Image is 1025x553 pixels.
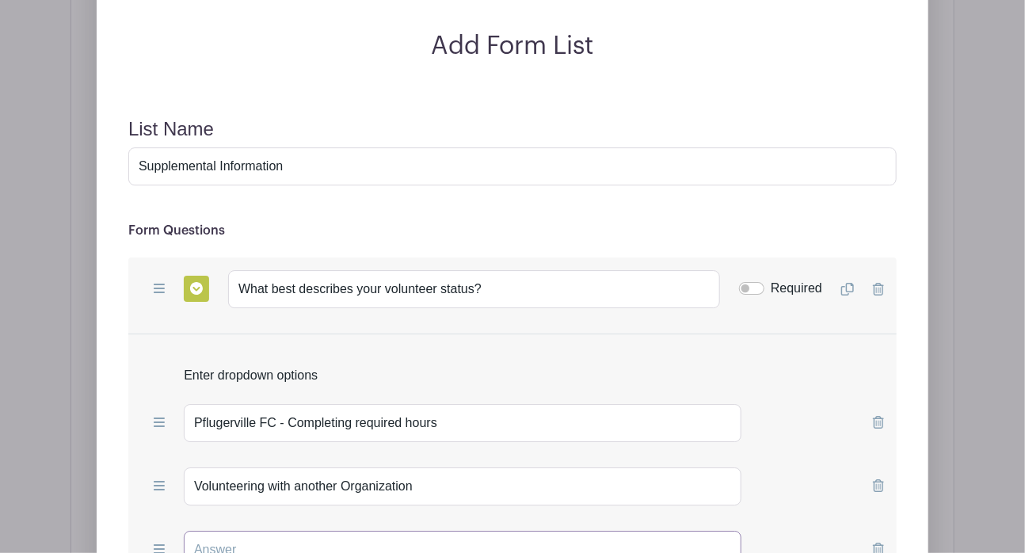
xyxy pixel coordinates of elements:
input: Answer [184,404,741,442]
div: Enter dropdown options [128,347,897,391]
input: e.g. Things or volunteers we need for the event [128,147,897,185]
h2: Add Form List [109,31,916,61]
input: Answer [184,467,741,505]
input: Type your Question [228,270,720,308]
h6: Form Questions [128,223,897,238]
label: Required [771,279,822,298]
label: List Name [128,118,214,141]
